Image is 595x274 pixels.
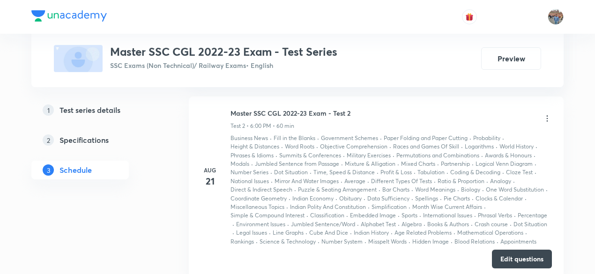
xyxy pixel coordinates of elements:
div: · [389,142,391,151]
div: · [317,134,319,142]
div: · [419,211,421,220]
div: · [269,229,271,237]
p: Line Graphs [273,229,304,237]
div: · [472,194,474,203]
p: Number Series [231,168,268,177]
p: Paper Folding and Paper Cutting [384,134,468,142]
p: Hidden Image [412,237,449,246]
div: · [497,237,498,246]
div: · [437,160,439,168]
div: · [346,211,348,220]
p: Percentage [518,211,547,220]
p: Mixed Charts [401,160,435,168]
p: Blood Relations [454,237,495,246]
div: · [534,151,535,160]
div: · [409,237,410,246]
p: Month Wise Current Affairs [412,203,482,211]
div: · [232,229,234,237]
p: Partnership [441,160,470,168]
p: Dot Situation [274,168,308,177]
p: Bar Charts [382,185,409,194]
p: Classification [310,211,344,220]
p: 1 [43,104,54,116]
p: Profit & Loss [380,168,412,177]
p: Government Schemes [321,134,378,142]
div: · [305,229,307,237]
div: · [335,194,337,203]
p: National Issues [231,177,269,185]
p: Coordinate Geometry [231,194,287,203]
div: · [535,160,536,168]
h3: Master SSC CGL 2022-23 Exam - Test Series [110,45,337,59]
div: · [446,168,448,177]
p: Legal Issues [236,229,267,237]
p: Dot Situation [513,220,547,229]
p: Environment Issues [236,220,285,229]
div: · [502,168,504,177]
div: · [514,211,516,220]
p: Alphabet Test [361,220,396,229]
p: Height & Distances [231,142,279,151]
p: Algebra [402,220,422,229]
p: Indian Economy [292,194,334,203]
h5: Test series details [59,104,120,116]
p: Mirror And Water Images [275,177,339,185]
div: · [424,220,425,229]
p: Puzzle & Seating Arrangement [298,185,377,194]
p: Spellings [415,194,438,203]
img: Gangesh Yadav [548,9,564,25]
p: Tabulation [417,168,445,177]
p: Books & Authors [427,220,469,229]
div: · [364,237,366,246]
p: Embedded Image [350,211,396,220]
p: Military Exercises [347,151,391,160]
div: · [318,237,320,246]
div: · [546,185,548,194]
div: · [482,185,484,194]
div: · [380,134,382,142]
div: · [398,220,400,229]
div: · [471,220,473,229]
div: · [232,220,234,229]
p: Jumbled Sentence/Word [291,220,355,229]
h5: Specifications [59,134,109,146]
p: Indian History [354,229,389,237]
p: SSC Exams (Non Technical)/ Railway Exams • English [110,60,337,70]
div: · [411,194,413,203]
div: · [377,168,379,177]
div: · [281,142,283,151]
p: Permutations and Combinations [396,151,479,160]
h5: Schedule [59,164,92,176]
p: Miscellaneous Topics [231,203,284,211]
p: Cube And Dice [309,229,348,237]
a: Company Logo [31,10,107,24]
p: Indian Polity And Constitution [290,203,366,211]
p: Mathematical Operations [457,229,523,237]
div: · [525,229,527,237]
div: · [434,177,436,185]
p: Simplification [372,203,407,211]
h6: Master SSC CGL 2022-23 Exam - Test 2 [231,108,350,118]
img: Company Logo [31,10,107,22]
div: · [451,237,453,246]
div: · [461,142,463,151]
p: Logarithms [465,142,494,151]
div: · [275,151,277,160]
p: Summits & Conferences [279,151,341,160]
p: 2 [43,134,54,146]
div: · [294,185,296,194]
a: 1Test series details [31,101,159,119]
div: · [474,211,476,220]
p: Direct & Indirect Speech [231,185,292,194]
div: · [364,194,365,203]
button: Edit questions [492,250,552,268]
p: Probability [473,134,500,142]
div: · [341,177,342,185]
div: · [486,177,488,185]
div: · [513,177,515,185]
p: Clocks & Calendar [476,194,523,203]
div: · [481,151,483,160]
p: Phrasal Verbs [478,211,512,220]
div: · [525,194,527,203]
div: · [256,237,258,246]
